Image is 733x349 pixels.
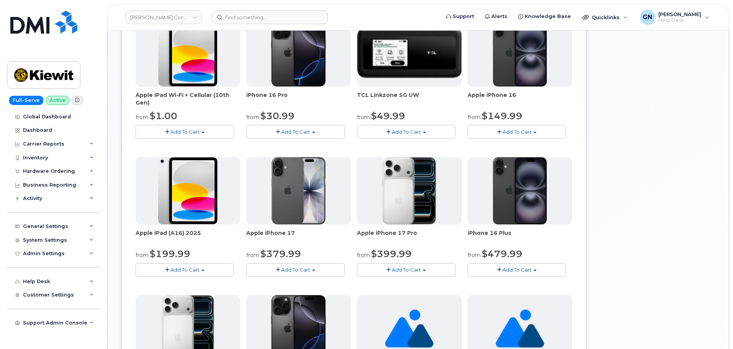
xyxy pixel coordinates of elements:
img: iphone_17_pro.png [382,157,437,224]
div: Apple iPad (A16) 2025 [136,229,240,244]
span: Alerts [491,13,507,20]
span: Quicklinks [592,14,620,20]
small: from [357,252,370,259]
span: Add To Cart [502,267,532,273]
div: iPhone 16 Plus [468,229,572,244]
span: $399.99 [371,248,412,259]
small: from [136,114,149,121]
span: [PERSON_NAME] [658,11,701,17]
img: linkzone5g.png [357,28,461,78]
span: $199.99 [150,248,190,259]
a: Support [441,9,479,24]
small: from [468,114,481,121]
small: from [357,114,370,121]
img: ipad_11.png [158,157,218,224]
span: Add To Cart [392,129,421,135]
div: Geoffrey Newport [635,10,715,25]
div: Apple iPhone 17 [246,229,351,244]
div: TCL Linkzone 5G UW [357,91,461,107]
div: Quicklinks [577,10,633,25]
div: Apple iPhone 16 [468,91,572,107]
button: Add To Cart [136,263,234,277]
span: Add To Cart [281,267,310,273]
img: iphone_16_plus.png [493,19,547,87]
span: $30.99 [260,110,295,121]
button: Add To Cart [468,263,566,277]
span: Add To Cart [170,129,200,135]
button: Add To Cart [246,263,345,277]
div: Apple iPhone 17 Pro [357,229,461,244]
small: from [246,252,259,259]
span: Support [453,13,474,20]
button: Add To Cart [136,125,234,138]
small: from [468,252,481,259]
span: Add To Cart [170,267,200,273]
span: Add To Cart [281,129,310,135]
span: GN [643,13,652,22]
span: Add To Cart [392,267,421,273]
button: Add To Cart [246,125,345,138]
div: Apple iPad Wi-Fi + Cellular (10th Gen) [136,91,240,107]
span: $49.99 [371,110,405,121]
img: ipad10thgen.png [158,19,218,87]
span: Add To Cart [502,129,532,135]
span: $1.00 [150,110,177,121]
a: Kiewit Corporation [125,10,202,24]
img: iphone_17.jpg [272,157,326,224]
div: iPhone 16 Pro [246,91,351,107]
span: Help Desk [658,17,701,23]
img: iphone_16_pro.png [271,19,326,87]
small: from [136,252,149,259]
small: from [246,114,259,121]
span: $479.99 [482,248,522,259]
a: Alerts [479,9,513,24]
img: iphone_16_plus.png [493,157,547,224]
button: Add To Cart [357,125,455,138]
span: Knowledge Base [525,13,571,20]
button: Add To Cart [468,125,566,138]
button: Add To Cart [357,263,455,277]
a: Knowledge Base [513,9,576,24]
input: Find something... [212,10,328,24]
span: $379.99 [260,248,301,259]
iframe: Messenger Launcher [700,316,727,343]
span: $149.99 [482,110,522,121]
